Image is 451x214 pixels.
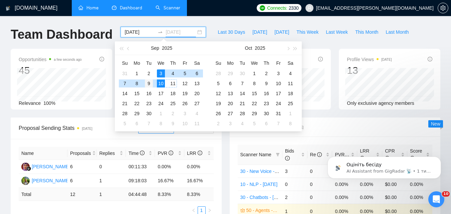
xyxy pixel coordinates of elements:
td: 2025-10-09 [260,78,272,88]
td: 2025-11-05 [248,119,260,129]
td: 2025-09-04 [167,68,179,78]
img: gigradar-bm.png [26,166,31,171]
td: 2025-10-16 [260,88,272,98]
td: Total [19,188,67,201]
td: 0.00% [407,191,432,204]
td: 2025-11-01 [284,109,296,119]
span: Scanner Breakdown [238,123,433,131]
td: 2025-09-23 [143,98,155,109]
span: 2330 [289,4,299,12]
span: swap-right [158,29,163,35]
div: 45 [19,64,82,77]
a: 30 - New Voice - [DATE] [240,169,291,174]
div: 11 [169,79,177,87]
th: Mo [131,58,143,68]
td: 2025-10-20 [224,98,236,109]
div: 9 [169,120,177,128]
div: 7 [238,79,246,87]
th: Su [212,58,224,68]
p: Оцініть бесіду [29,19,115,26]
td: 2025-10-04 [191,109,203,119]
span: Scanner Name [240,152,271,157]
td: $0.00 [382,191,407,204]
div: 29 [226,69,234,77]
td: 2025-09-03 [155,68,167,78]
div: 28 [121,110,129,118]
div: 28 [238,110,246,118]
td: 2025-09-10 [155,78,167,88]
td: 8.33 % [184,188,214,201]
td: 2025-09-28 [212,68,224,78]
th: Sa [191,58,203,68]
div: 20 [226,99,234,108]
td: 2025-10-21 [236,98,248,109]
div: 3 [181,110,189,118]
td: 2025-10-11 [284,78,296,88]
span: Proposals [70,150,91,157]
span: user [307,6,312,10]
span: 10 [442,191,450,197]
span: left [192,208,196,212]
div: 7 [121,79,129,87]
span: info-circle [99,57,104,61]
div: 5 [214,79,222,87]
p: Message from AI Assistant from GigRadar 📡, sent 1 тиж. тому [29,26,115,32]
td: 12 [67,188,97,201]
td: 2025-09-02 [143,68,155,78]
td: 2025-10-09 [167,119,179,129]
img: upwork-logo.png [260,5,265,11]
div: 24 [274,99,282,108]
span: filter [276,153,280,157]
td: 2025-10-10 [272,78,284,88]
td: 2025-10-18 [284,88,296,98]
h1: Team Dashboard [11,27,112,42]
div: 27 [226,110,234,118]
div: 16 [145,89,153,97]
td: 2025-08-31 [119,68,131,78]
span: Re [310,152,322,157]
div: 24 [157,99,165,108]
span: Dashboard [120,5,142,11]
td: 2025-10-06 [131,119,143,129]
div: 6 [262,120,270,128]
div: 7 [274,120,282,128]
span: This Week [296,28,318,36]
div: 3 [157,69,165,77]
td: 2025-10-06 [224,78,236,88]
td: 00:11:33 [126,160,155,174]
td: 0 [307,165,332,178]
button: 2025 [255,41,265,55]
div: 1 [157,110,165,118]
div: 2 [262,69,270,77]
td: 2025-09-22 [131,98,143,109]
div: 7 [145,120,153,128]
td: 2025-10-13 [224,88,236,98]
span: Opportunities [19,55,82,63]
td: 2025-10-27 [224,109,236,119]
td: 2025-11-02 [212,119,224,129]
td: 2025-09-29 [224,68,236,78]
span: [DATE] [252,28,267,36]
th: Name [19,147,67,160]
div: 4 [169,69,177,77]
span: Proposal Sending Stats [19,124,138,132]
td: 16.67% [184,174,214,188]
td: 2025-09-12 [179,78,191,88]
div: 25 [286,99,294,108]
th: Fr [272,58,284,68]
td: 0.00% [332,191,357,204]
td: 2025-10-07 [143,119,155,129]
td: 8.33 % [155,188,184,201]
td: 2025-10-30 [260,109,272,119]
th: Replies [96,147,126,160]
span: LRR [187,151,202,156]
button: Oct [245,41,252,55]
th: Mo [224,58,236,68]
td: 2025-10-15 [248,88,260,98]
span: info-circle [285,156,290,161]
button: This Week [293,27,322,37]
div: 15 [133,89,141,97]
div: 4 [238,120,246,128]
div: 14 [121,89,129,97]
div: 9 [262,79,270,87]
